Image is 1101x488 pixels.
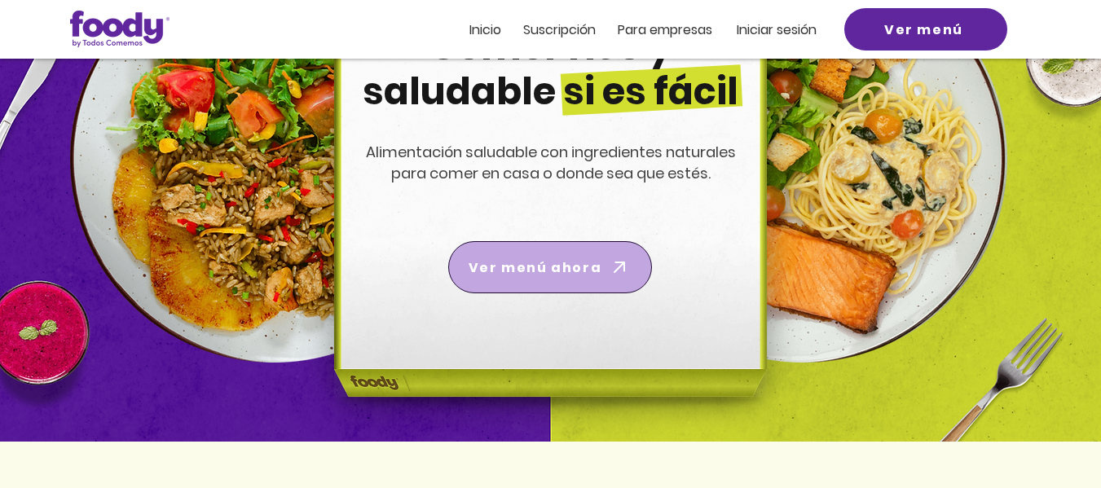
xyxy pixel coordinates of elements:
[523,23,596,37] a: Suscripción
[633,20,712,39] span: ra empresas
[1006,393,1085,472] iframe: Messagebird Livechat Widget
[618,23,712,37] a: Para empresas
[363,20,738,117] span: Comer rico y saludable si es fácil
[366,142,736,183] span: Alimentación saludable con ingredientes naturales para comer en casa o donde sea que estés.
[737,20,817,39] span: Iniciar sesión
[884,20,963,40] span: Ver menú
[618,20,633,39] span: Pa
[523,20,596,39] span: Suscripción
[737,23,817,37] a: Iniciar sesión
[469,23,501,37] a: Inicio
[469,257,601,278] span: Ver menú ahora
[844,8,1007,51] a: Ver menú
[70,11,170,47] img: Logo_Foody V2.0.0 (3).png
[448,241,652,293] a: Ver menú ahora
[469,20,501,39] span: Inicio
